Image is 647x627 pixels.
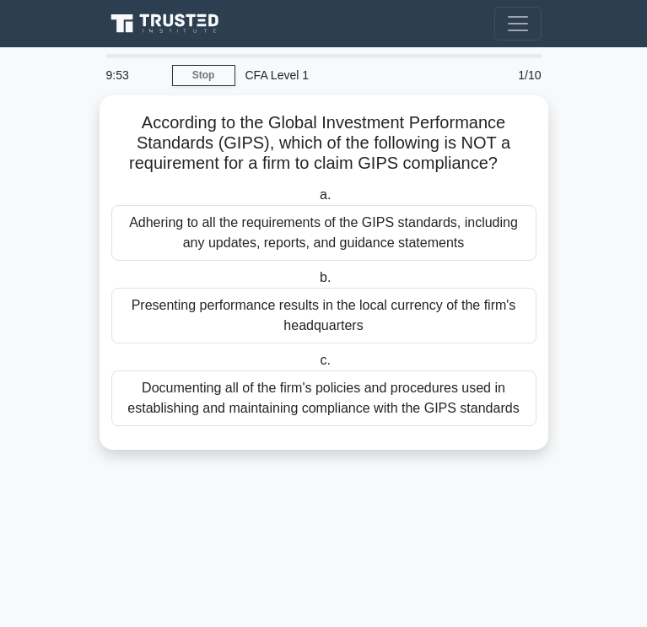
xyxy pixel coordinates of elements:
[476,58,552,92] div: 1/10
[321,353,331,367] span: c.
[111,370,536,426] div: Documenting all of the firm's policies and procedures used in establishing and maintaining compli...
[111,205,536,261] div: Adhering to all the requirements of the GIPS standards, including any updates, reports, and guida...
[494,7,542,41] button: Toggle navigation
[110,112,538,175] h5: According to the Global Investment Performance Standards (GIPS), which of the following is NOT a ...
[320,187,331,202] span: a.
[172,65,235,86] a: Stop
[320,270,331,284] span: b.
[235,58,476,92] div: CFA Level 1
[96,58,172,92] div: 9:53
[111,288,536,343] div: Presenting performance results in the local currency of the firm's headquarters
